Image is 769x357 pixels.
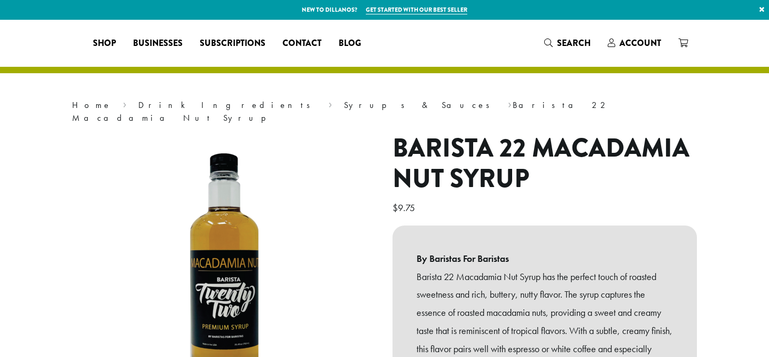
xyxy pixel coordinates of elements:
span: Search [557,37,591,49]
nav: Breadcrumb [72,99,697,125]
span: Businesses [133,37,183,50]
a: Drink Ingredients [138,99,317,111]
span: › [328,95,332,112]
span: Account [619,37,661,49]
span: Contact [283,37,321,50]
a: Shop [84,35,124,52]
span: Subscriptions [200,37,265,50]
a: Home [72,99,112,111]
span: Shop [93,37,116,50]
b: By Baristas For Baristas [417,250,673,268]
a: Syrups & Sauces [344,99,497,111]
span: Blog [339,37,361,50]
h1: Barista 22 Macadamia Nut Syrup [393,133,697,195]
span: › [508,95,512,112]
a: Get started with our best seller [366,5,467,14]
a: Search [536,34,599,52]
span: $ [393,201,398,214]
bdi: 9.75 [393,201,418,214]
span: › [123,95,127,112]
